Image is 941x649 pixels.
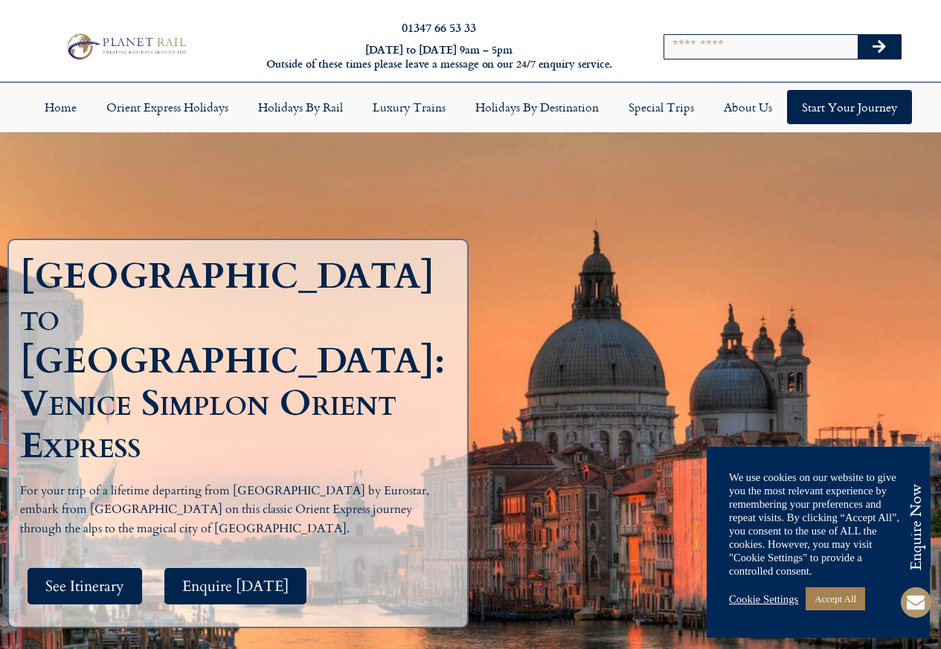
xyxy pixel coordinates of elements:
[709,90,787,124] a: About Us
[460,90,614,124] a: Holidays by Destination
[614,90,709,124] a: Special Trips
[729,593,798,606] a: Cookie Settings
[45,577,124,595] span: See Itinerary
[7,90,934,124] nav: Menu
[729,471,908,578] div: We use cookies on our website to give you the most relevant experience by remembering your prefer...
[91,90,243,124] a: Orient Express Holidays
[358,90,460,124] a: Luxury Trains
[20,255,445,467] h1: [GEOGRAPHIC_DATA] to [GEOGRAPHIC_DATA]: Venice Simplon Orient Express
[254,43,623,71] h6: [DATE] to [DATE] 9am – 5pm Outside of these times please leave a message on our 24/7 enquiry serv...
[858,35,901,59] button: Search
[243,90,358,124] a: Holidays by Rail
[20,482,444,539] p: For your trip of a lifetime departing from [GEOGRAPHIC_DATA] by Eurostar, embark from [GEOGRAPHIC...
[402,19,476,36] a: 01347 66 53 33
[62,30,190,62] img: Planet Rail Train Holidays Logo
[164,568,306,604] a: Enquire [DATE]
[30,90,91,124] a: Home
[806,587,865,610] a: Accept All
[28,568,142,604] a: See Itinerary
[182,577,289,595] span: Enquire [DATE]
[787,90,912,124] a: Start your Journey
